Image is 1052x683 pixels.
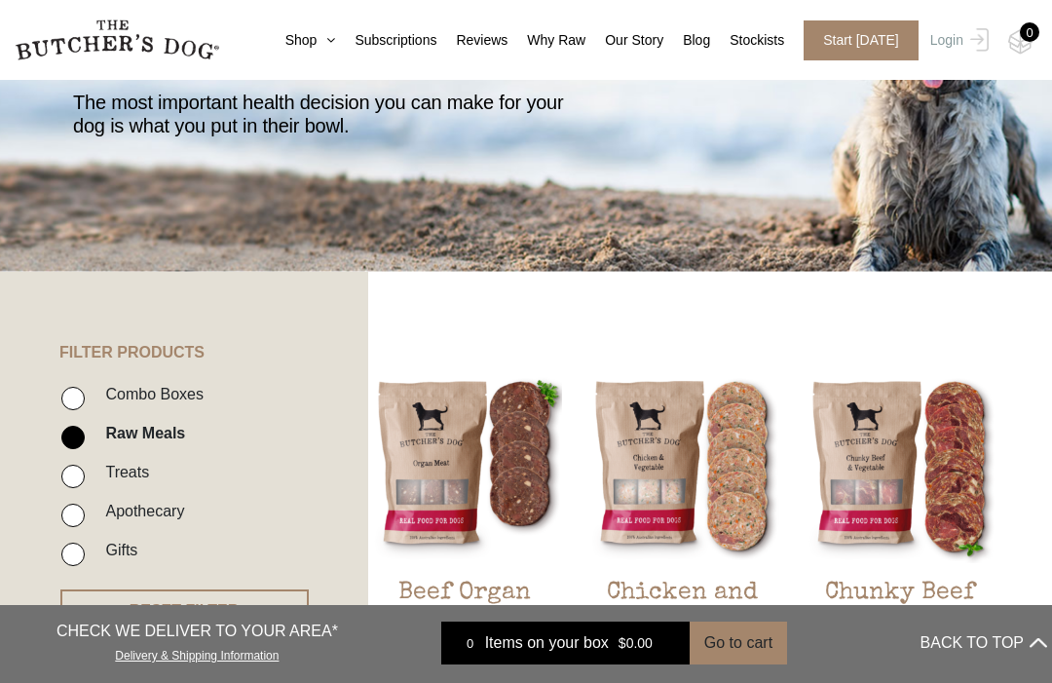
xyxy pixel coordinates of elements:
a: Shop [266,30,336,51]
img: Chunky Beef and Vegetables [803,369,996,563]
a: Login [925,20,989,60]
a: Blog [663,30,710,51]
a: Beef Organ BlendBeef Organ Blend [368,369,562,670]
img: Chicken and Vegetables [585,369,779,563]
a: Our Story [585,30,663,51]
a: Why Raw [507,30,585,51]
div: 0 [456,633,485,653]
h2: Chunky Beef and Vegetables [803,579,996,670]
label: Raw Meals [95,420,185,446]
a: Chicken and VegetablesChicken and Vegetables [585,369,779,670]
h2: Beef Organ Blend [368,579,562,670]
label: Apothecary [95,498,184,524]
button: RESET FILTER [60,589,309,632]
p: CHECK WE DELIVER TO YOUR AREA* [56,620,338,643]
a: Delivery & Shipping Information [115,644,279,663]
a: Reviews [436,30,507,51]
img: TBD_Cart-Empty.png [1008,29,1033,55]
span: Start [DATE] [804,20,919,60]
label: Treats [95,459,149,485]
bdi: 0.00 [619,635,653,651]
label: Combo Boxes [95,381,204,407]
div: 0 [1020,22,1039,42]
a: Chunky Beef and VegetablesChunky Beef and Vegetables [803,369,996,670]
a: Subscriptions [335,30,436,51]
span: Items on your box [485,631,609,655]
a: 0 Items on your box $0.00 [441,622,690,664]
label: Gifts [95,537,137,563]
button: Go to cart [690,622,787,664]
img: Beef Organ Blend [368,369,562,563]
button: BACK TO TOP [920,620,1047,666]
h2: Chicken and Vegetables [585,579,779,670]
p: The most important health decision you can make for your dog is what you put in their bowl. [73,91,589,137]
span: $ [619,635,626,651]
a: Start [DATE] [784,20,925,60]
a: Stockists [710,30,784,51]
